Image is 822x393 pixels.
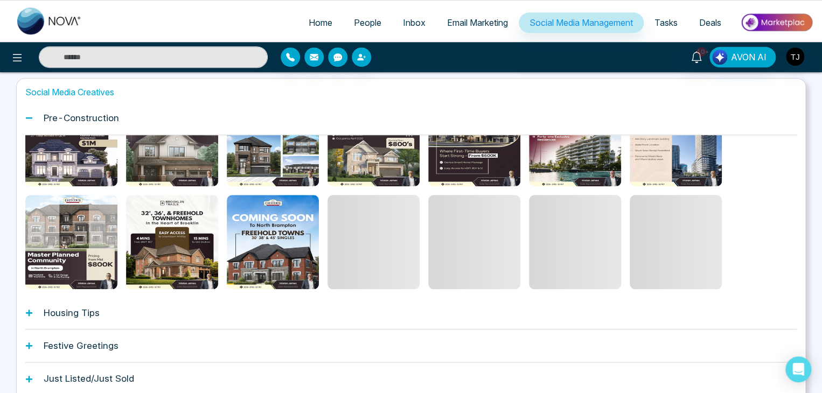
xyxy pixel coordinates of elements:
[644,12,688,33] a: Tasks
[696,47,706,57] span: 10+
[684,47,709,66] a: 10+
[709,47,776,67] button: AVON AI
[712,50,727,65] img: Lead Flow
[44,307,100,318] h1: Housing Tips
[699,17,721,28] span: Deals
[785,356,811,382] div: Open Intercom Messenger
[44,373,134,384] h1: Just Listed/Just Sold
[786,47,804,66] img: User Avatar
[447,17,508,28] span: Email Marketing
[44,113,119,123] h1: Pre-Construction
[17,8,82,34] img: Nova CRM Logo
[25,87,797,97] h1: Social Media Creatives
[654,17,678,28] span: Tasks
[44,340,119,351] h1: Festive Greetings
[519,12,644,33] a: Social Media Management
[354,17,381,28] span: People
[343,12,392,33] a: People
[688,12,732,33] a: Deals
[731,51,767,64] span: AVON AI
[530,17,633,28] span: Social Media Management
[436,12,519,33] a: Email Marketing
[737,10,816,34] img: Market-place.gif
[298,12,343,33] a: Home
[392,12,436,33] a: Inbox
[403,17,426,28] span: Inbox
[309,17,332,28] span: Home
